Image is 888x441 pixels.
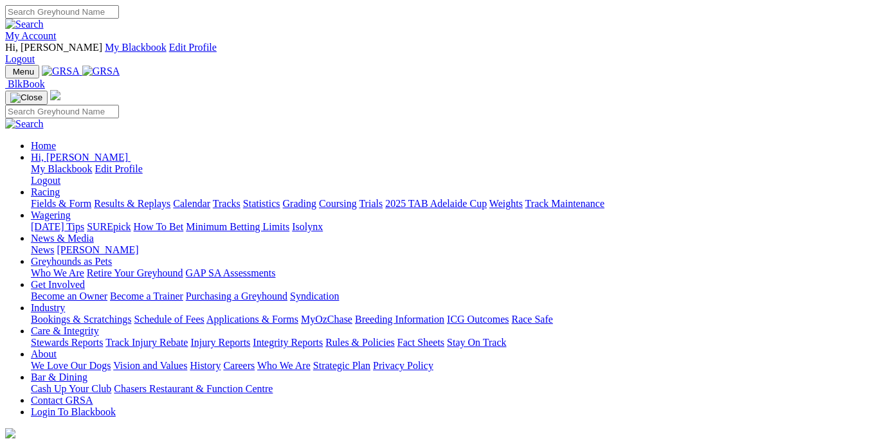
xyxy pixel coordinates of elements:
a: Calendar [173,198,210,209]
a: ICG Outcomes [447,314,509,325]
a: News [31,244,54,255]
a: Isolynx [292,221,323,232]
a: Greyhounds as Pets [31,256,112,267]
a: Logout [5,53,35,64]
a: History [190,360,221,371]
a: Track Injury Rebate [105,337,188,348]
a: Purchasing a Greyhound [186,291,287,301]
a: Weights [489,198,523,209]
a: My Account [5,30,57,41]
a: Chasers Restaurant & Function Centre [114,383,273,394]
a: Privacy Policy [373,360,433,371]
a: Become a Trainer [110,291,183,301]
a: Integrity Reports [253,337,323,348]
a: Grading [283,198,316,209]
a: Hi, [PERSON_NAME] [31,152,131,163]
span: Menu [13,67,34,76]
a: Fields & Form [31,198,91,209]
a: Fact Sheets [397,337,444,348]
a: Contact GRSA [31,395,93,406]
a: Injury Reports [190,337,250,348]
a: My Blackbook [31,163,93,174]
span: Hi, [PERSON_NAME] [31,152,128,163]
a: Retire Your Greyhound [87,267,183,278]
a: Bar & Dining [31,372,87,382]
span: Hi, [PERSON_NAME] [5,42,102,53]
a: MyOzChase [301,314,352,325]
a: Vision and Values [113,360,187,371]
a: Statistics [243,198,280,209]
div: Get Involved [31,291,883,302]
span: BlkBook [8,78,45,89]
a: Login To Blackbook [31,406,116,417]
a: Track Maintenance [525,198,604,209]
a: Tracks [213,198,240,209]
img: logo-grsa-white.png [5,428,15,438]
a: My Blackbook [105,42,167,53]
div: Racing [31,198,883,210]
div: About [31,360,883,372]
a: Stewards Reports [31,337,103,348]
div: Hi, [PERSON_NAME] [31,163,883,186]
a: BlkBook [5,78,45,89]
a: News & Media [31,233,94,244]
div: Bar & Dining [31,383,883,395]
a: Coursing [319,198,357,209]
a: Syndication [290,291,339,301]
a: Become an Owner [31,291,107,301]
a: Edit Profile [95,163,143,174]
img: Search [5,19,44,30]
input: Search [5,5,119,19]
a: Breeding Information [355,314,444,325]
button: Toggle navigation [5,65,39,78]
a: Logout [31,175,60,186]
img: Close [10,93,42,103]
div: My Account [5,42,883,65]
a: [PERSON_NAME] [57,244,138,255]
a: Home [31,140,56,151]
img: GRSA [82,66,120,77]
div: Greyhounds as Pets [31,267,883,279]
img: logo-grsa-white.png [50,90,60,100]
a: Strategic Plan [313,360,370,371]
a: Racing [31,186,60,197]
a: Stay On Track [447,337,506,348]
a: How To Bet [134,221,184,232]
img: GRSA [42,66,80,77]
a: [DATE] Tips [31,221,84,232]
a: Trials [359,198,383,209]
a: About [31,348,57,359]
a: Race Safe [511,314,552,325]
a: Care & Integrity [31,325,99,336]
a: Wagering [31,210,71,221]
a: Schedule of Fees [134,314,204,325]
a: Careers [223,360,255,371]
a: Applications & Forms [206,314,298,325]
div: News & Media [31,244,883,256]
a: Rules & Policies [325,337,395,348]
a: Minimum Betting Limits [186,221,289,232]
a: Get Involved [31,279,85,290]
a: Cash Up Your Club [31,383,111,394]
a: 2025 TAB Adelaide Cup [385,198,487,209]
div: Care & Integrity [31,337,883,348]
a: Who We Are [257,360,311,371]
a: SUREpick [87,221,131,232]
a: GAP SA Assessments [186,267,276,278]
button: Toggle navigation [5,91,48,105]
input: Search [5,105,119,118]
img: Search [5,118,44,130]
a: Edit Profile [169,42,217,53]
a: Who We Are [31,267,84,278]
div: Wagering [31,221,883,233]
div: Industry [31,314,883,325]
a: We Love Our Dogs [31,360,111,371]
a: Results & Replays [94,198,170,209]
a: Bookings & Scratchings [31,314,131,325]
a: Industry [31,302,65,313]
